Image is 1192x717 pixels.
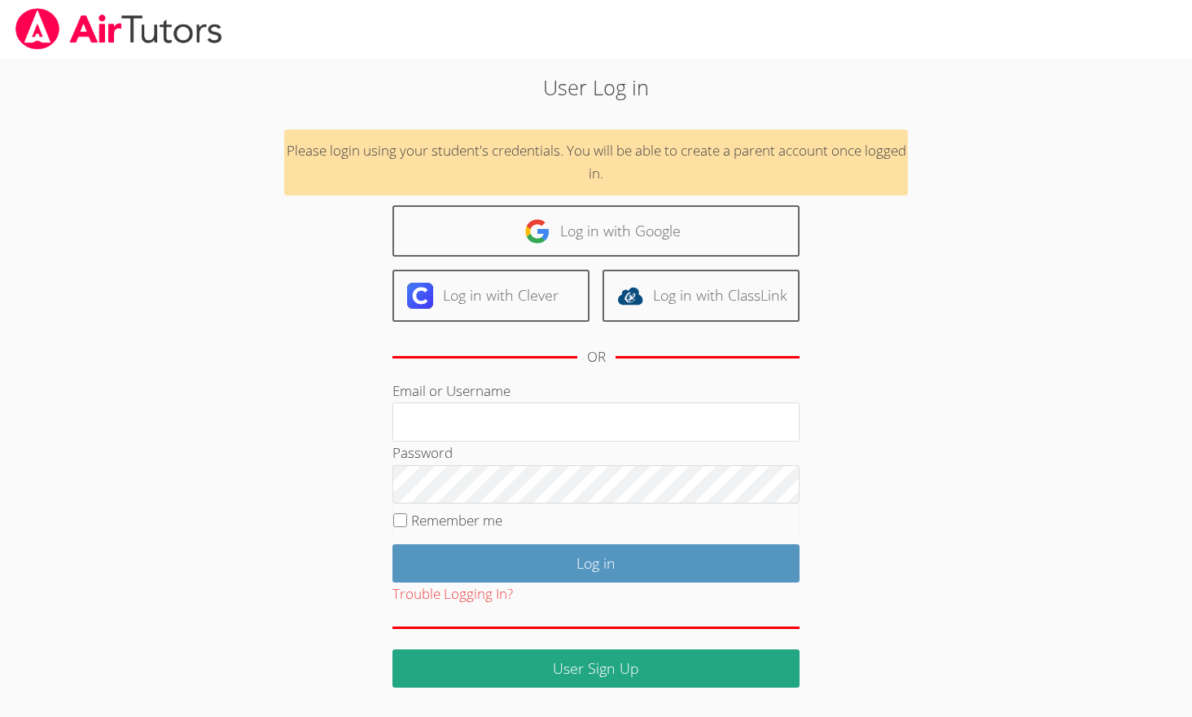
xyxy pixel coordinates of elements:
label: Password [392,443,453,462]
img: clever-logo-6eab21bc6e7a338710f1a6ff85c0baf02591cd810cc4098c63d3a4b26e2feb20.svg [407,283,433,309]
h2: User Log in [274,72,918,103]
div: Please login using your student's credentials. You will be able to create a parent account once l... [284,130,909,196]
img: google-logo-50288ca7cdecda66e5e0955fdab243c47b7ad437acaf1139b6f446037453330a.svg [524,218,550,244]
a: User Sign Up [392,649,800,688]
img: airtutors_banner-c4298cdbf04f3fff15de1276eac7730deb9818008684d7c2e4769d2f7ddbe033.png [14,8,224,50]
button: Trouble Logging In? [392,583,513,606]
input: Log in [392,544,800,583]
a: Log in with Clever [392,270,589,321]
a: Log in with Google [392,205,800,257]
img: classlink-logo-d6bb404cc1216ec64c9a2012d9dc4662098be43eaf13dc465df04b49fa7ab582.svg [617,283,643,309]
label: Remember me [411,511,502,530]
div: OR [587,345,606,369]
a: Log in with ClassLink [603,270,800,321]
label: Email or Username [392,381,511,400]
